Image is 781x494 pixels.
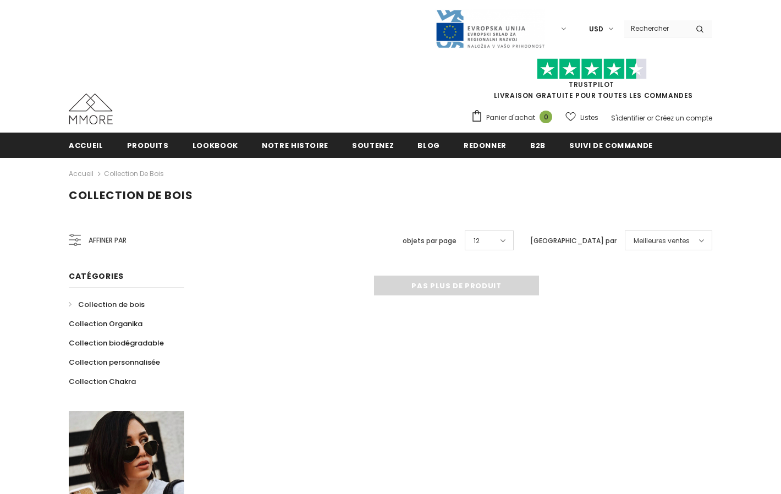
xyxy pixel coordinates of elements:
span: Affiner par [89,234,127,246]
span: Collection personnalisée [69,357,160,367]
a: Listes [565,108,598,127]
a: Collection Organika [69,314,142,333]
span: Collection de bois [78,299,145,310]
span: Panier d'achat [486,112,535,123]
a: S'identifier [611,113,645,123]
span: Produits [127,140,169,151]
span: Collection Chakra [69,376,136,387]
img: Cas MMORE [69,94,113,124]
span: Notre histoire [262,140,328,151]
a: Accueil [69,133,103,157]
a: TrustPilot [569,80,614,89]
span: soutenez [352,140,394,151]
span: B2B [530,140,546,151]
label: [GEOGRAPHIC_DATA] par [530,235,617,246]
span: LIVRAISON GRATUITE POUR TOUTES LES COMMANDES [471,63,712,100]
span: Blog [417,140,440,151]
a: soutenez [352,133,394,157]
a: Collection Chakra [69,372,136,391]
a: Produits [127,133,169,157]
label: objets par page [403,235,457,246]
a: Panier d'achat 0 [471,109,558,126]
a: Suivi de commande [569,133,653,157]
span: Meilleures ventes [634,235,690,246]
a: Créez un compte [655,113,712,123]
a: Javni Razpis [435,24,545,33]
img: Faites confiance aux étoiles pilotes [537,58,647,80]
a: Blog [417,133,440,157]
span: Suivi de commande [569,140,653,151]
span: or [647,113,653,123]
a: B2B [530,133,546,157]
input: Search Site [624,20,687,36]
span: Collection biodégradable [69,338,164,348]
span: 12 [474,235,480,246]
span: Accueil [69,140,103,151]
span: Catégories [69,271,124,282]
a: Collection biodégradable [69,333,164,353]
span: Lookbook [193,140,238,151]
span: Redonner [464,140,507,151]
a: Collection personnalisée [69,353,160,372]
a: Collection de bois [104,169,164,178]
a: Notre histoire [262,133,328,157]
a: Accueil [69,167,94,180]
span: Collection de bois [69,188,193,203]
span: 0 [540,111,552,123]
a: Collection de bois [69,295,145,314]
img: Javni Razpis [435,9,545,49]
span: Listes [580,112,598,123]
span: USD [589,24,603,35]
span: Collection Organika [69,319,142,329]
a: Lookbook [193,133,238,157]
a: Redonner [464,133,507,157]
